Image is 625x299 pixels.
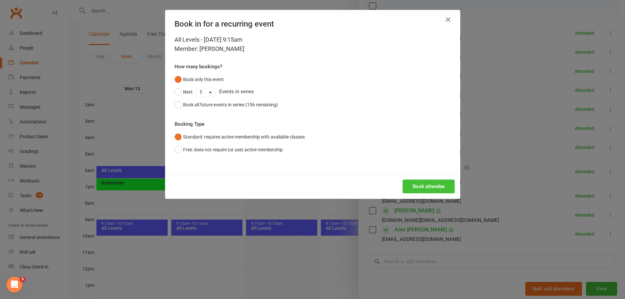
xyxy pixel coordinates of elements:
[175,120,204,128] label: Booking Type
[175,131,305,143] button: Standard: requires active membership with available classes
[175,35,451,53] div: All Levels - [DATE] 9:15am Member: [PERSON_NAME]
[175,63,222,71] label: How many bookings?
[20,277,25,282] span: 5
[443,14,453,25] button: Close
[183,101,278,108] div: Book all future events in series (156 remaining)
[7,277,22,292] iframe: Intercom live chat
[175,98,278,111] button: Book all future events in series (156 remaining)
[175,86,451,98] div: Events in series
[175,73,224,86] button: Book only this event
[175,19,451,29] h4: Book in for a recurring event
[175,143,283,156] button: Free: does not require (or use) active membership
[175,86,193,98] button: Next
[403,180,455,193] button: Book attendee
